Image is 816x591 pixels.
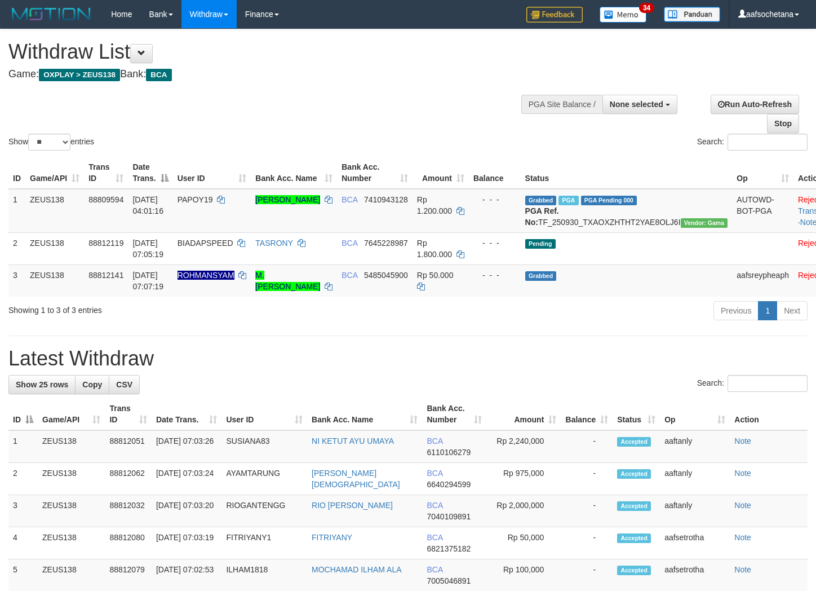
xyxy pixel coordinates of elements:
[413,157,469,189] th: Amount: activate to sort column ascending
[613,398,660,430] th: Status: activate to sort column ascending
[8,430,38,463] td: 1
[617,437,651,447] span: Accepted
[221,495,307,527] td: RIOGANTENGG
[602,95,677,114] button: None selected
[221,398,307,430] th: User ID: activate to sort column ascending
[221,463,307,495] td: AYAMTARUNG
[617,469,651,479] span: Accepted
[88,271,123,280] span: 88812141
[255,239,292,248] a: TASRONY
[342,271,357,280] span: BCA
[525,206,559,227] b: PGA Ref. No:
[427,448,471,457] span: Copy 6110106279 to clipboard
[312,469,400,489] a: [PERSON_NAME][DEMOGRAPHIC_DATA]
[8,264,25,297] td: 3
[364,239,408,248] span: Copy 7645228987 to clipboard
[525,196,557,205] span: Grabbed
[427,469,442,478] span: BCA
[734,436,751,446] a: Note
[251,157,337,189] th: Bank Acc. Name: activate to sort column ascending
[128,157,172,189] th: Date Trans.: activate to sort column descending
[8,41,533,63] h1: Withdraw List
[525,239,556,249] span: Pending
[525,271,557,281] span: Grabbed
[8,495,38,527] td: 3
[486,398,561,430] th: Amount: activate to sort column ascending
[697,375,808,392] label: Search:
[255,195,320,204] a: [PERSON_NAME]
[427,512,471,521] span: Copy 7040109891 to clipboard
[617,566,651,575] span: Accepted
[422,398,486,430] th: Bank Acc. Number: activate to sort column ascending
[732,157,793,189] th: Op: activate to sort column ascending
[8,69,533,80] h4: Game: Bank:
[521,189,733,233] td: TF_250930_TXAOXZHTHT2YAE8OLJ6I
[221,430,307,463] td: SUSIANA83
[28,134,70,151] select: Showentries
[146,69,171,81] span: BCA
[728,375,808,392] input: Search:
[25,232,84,264] td: ZEUS138
[417,271,454,280] span: Rp 50.000
[84,157,128,189] th: Trans ID: activate to sort column ascending
[664,7,720,22] img: panduan.png
[132,239,163,259] span: [DATE] 07:05:19
[116,380,132,389] span: CSV
[660,495,730,527] td: aaftanly
[728,134,808,151] input: Search:
[8,527,38,559] td: 4
[581,196,637,205] span: PGA Pending
[777,301,808,320] a: Next
[255,271,320,291] a: M.[PERSON_NAME]
[38,463,105,495] td: ZEUS138
[417,239,452,259] span: Rp 1.800.000
[427,565,442,574] span: BCA
[312,501,393,510] a: RIO [PERSON_NAME]
[427,436,442,446] span: BCA
[600,7,647,23] img: Button%20Memo.svg
[342,195,357,204] span: BCA
[713,301,759,320] a: Previous
[8,6,94,23] img: MOTION_logo.png
[364,271,408,280] span: Copy 5485045900 to clipboard
[8,375,76,394] a: Show 25 rows
[88,195,123,204] span: 88809594
[427,501,442,510] span: BCA
[337,157,413,189] th: Bank Acc. Number: activate to sort column ascending
[758,301,777,320] a: 1
[427,544,471,553] span: Copy 6821375182 to clipboard
[178,271,234,280] span: Nama rekening ada tanda titik/strip, harap diedit
[732,264,793,297] td: aafsreypheaph
[105,430,151,463] td: 88812051
[152,463,222,495] td: [DATE] 07:03:24
[75,375,109,394] a: Copy
[221,527,307,559] td: FITRIYANY1
[8,134,94,151] label: Show entries
[427,533,442,542] span: BCA
[8,157,25,189] th: ID
[660,463,730,495] td: aaftanly
[734,501,751,510] a: Note
[469,157,521,189] th: Balance
[558,196,578,205] span: Marked by aaftanly
[711,95,799,114] a: Run Auto-Refresh
[8,232,25,264] td: 2
[473,270,516,281] div: - - -
[561,430,613,463] td: -
[521,157,733,189] th: Status
[105,527,151,559] td: 88812080
[38,495,105,527] td: ZEUS138
[132,195,163,215] span: [DATE] 04:01:16
[312,533,352,542] a: FITRIYANY
[427,576,471,585] span: Copy 7005046891 to clipboard
[767,114,799,133] a: Stop
[38,430,105,463] td: ZEUS138
[88,239,123,248] span: 88812119
[697,134,808,151] label: Search:
[342,239,357,248] span: BCA
[617,533,651,543] span: Accepted
[610,100,663,109] span: None selected
[152,430,222,463] td: [DATE] 07:03:26
[178,195,213,204] span: PAPOY19
[132,271,163,291] span: [DATE] 07:07:19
